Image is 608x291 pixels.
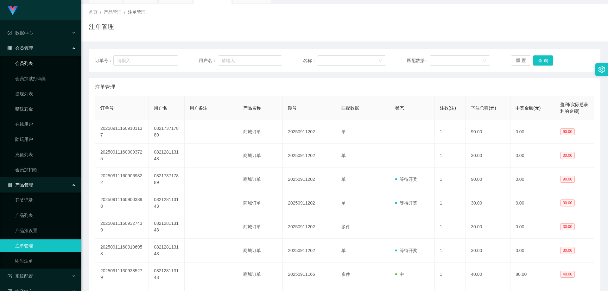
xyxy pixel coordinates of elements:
[95,263,149,286] td: 202509111309385279
[341,129,346,134] span: 单
[154,105,167,111] span: 用户名
[89,22,114,31] h1: 注单管理
[15,72,76,85] a: 会员加减打码量
[15,194,76,206] a: 开奖记录
[15,239,76,252] a: 注单管理
[341,177,346,182] span: 单
[15,118,76,130] a: 在线用户
[510,263,555,286] td: 80.00
[466,191,510,215] td: 30.00
[190,105,207,111] span: 用户备注
[283,120,336,144] td: 20250911202
[435,144,466,168] td: 1
[516,105,541,111] span: 中奖金额(元)
[149,168,185,191] td: 082173717889
[560,128,575,135] span: 90.00
[95,83,115,91] span: 注单管理
[510,168,555,191] td: 0.00
[435,120,466,144] td: 1
[466,215,510,239] td: 30.00
[341,105,359,111] span: 匹配数据
[149,144,185,168] td: 082128113143
[533,55,553,66] button: 查 询
[598,66,605,73] i: 图标: setting
[510,144,555,168] td: 0.00
[510,120,555,144] td: 0.00
[149,215,185,239] td: 082128113143
[238,144,283,168] td: 商城订单
[15,133,76,146] a: 陪玩用户
[341,248,346,253] span: 单
[15,148,76,161] a: 充值列表
[89,9,98,15] span: 首页
[510,191,555,215] td: 0.00
[15,209,76,222] a: 产品列表
[435,168,466,191] td: 1
[341,200,346,206] span: 单
[149,120,185,144] td: 082173717889
[435,215,466,239] td: 1
[124,9,125,15] span: /
[407,57,430,64] span: 匹配数据：
[104,9,122,15] span: 产品管理
[8,6,18,15] img: logo.9652507e.png
[560,199,575,206] span: 30.00
[149,263,185,286] td: 082128113143
[341,153,346,158] span: 单
[238,239,283,263] td: 商城订单
[471,105,496,111] span: 下注总额(元)
[15,87,76,100] a: 提现列表
[100,105,114,111] span: 订单号
[560,152,575,159] span: 30.00
[560,223,575,230] span: 30.00
[8,183,12,187] i: 图标: appstore-o
[283,144,336,168] td: 20250911202
[238,120,283,144] td: 商城订单
[238,263,283,286] td: 商城订单
[95,168,149,191] td: 202509111609069822
[283,191,336,215] td: 20250911202
[395,200,417,206] span: 等待开奖
[8,31,12,35] i: 图标: check-circle-o
[113,55,178,66] input: 请输入
[378,59,382,63] i: 图标: down
[283,239,336,263] td: 20250911202
[466,144,510,168] td: 30.00
[100,9,101,15] span: /
[560,247,575,254] span: 30.00
[8,274,12,278] i: 图标: form
[128,9,146,15] span: 注单管理
[8,274,33,279] span: 系统配置
[149,191,185,215] td: 082128113143
[466,120,510,144] td: 90.00
[95,239,149,263] td: 202509111609106958
[95,215,149,239] td: 202509111609327439
[395,248,417,253] span: 等待开奖
[466,168,510,191] td: 90.00
[435,263,466,286] td: 1
[560,271,575,278] span: 40.00
[95,57,113,64] span: 订单号：
[440,105,456,111] span: 注数(注)
[283,263,336,286] td: 20250911166
[303,57,317,64] span: 名称：
[199,57,218,64] span: 用户名：
[510,215,555,239] td: 0.00
[511,55,531,66] button: 重 置
[238,191,283,215] td: 商城订单
[8,46,33,51] span: 会员管理
[283,168,336,191] td: 20250911202
[283,215,336,239] td: 20250911202
[8,30,33,35] span: 数据中心
[341,272,350,277] span: 多件
[243,105,261,111] span: 产品名称
[341,224,350,229] span: 多件
[15,57,76,70] a: 会员列表
[15,163,76,176] a: 会员加扣款
[238,168,283,191] td: 商城订单
[395,105,404,111] span: 状态
[15,224,76,237] a: 产品预设置
[560,102,588,114] span: 盈利(实际总获利的金额)
[149,239,185,263] td: 082128113143
[95,144,149,168] td: 202509111609093725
